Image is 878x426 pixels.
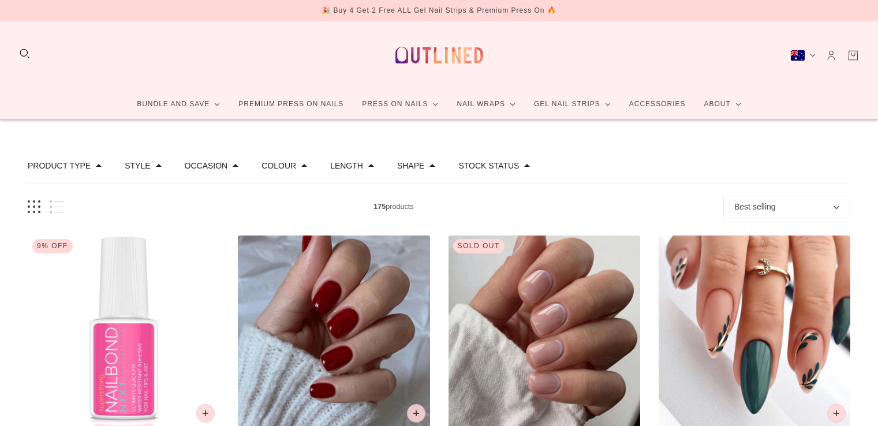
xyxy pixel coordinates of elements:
[397,162,424,170] button: Filter by Shape
[28,200,40,214] button: Grid view
[229,89,353,119] a: Premium Press On Nails
[330,162,363,170] button: Filter by Length
[723,196,850,218] button: Best selling
[196,404,215,423] button: Add to cart
[407,404,425,423] button: Add to cart
[18,47,31,60] button: Search
[322,5,556,17] div: 🎉 Buy 4 Get 2 Free ALL Gel Nail Strips & Premium Press On 🔥
[790,50,816,61] button: Australia
[847,49,860,62] a: Cart
[32,239,73,253] div: 9% Off
[525,89,620,119] a: Gel Nail Strips
[388,31,490,80] a: Outlined
[373,203,386,211] b: 175
[447,89,525,119] a: Nail Wraps
[50,200,64,214] button: List view
[28,162,91,170] button: Filter by Product Type
[694,89,750,119] a: About
[825,49,838,62] a: Account
[620,89,695,119] a: Accessories
[458,162,519,170] button: Filter by Stock status
[64,201,723,213] span: products
[125,162,150,170] button: Filter by Style
[827,404,846,423] button: Add to cart
[353,89,447,119] a: Press On Nails
[185,162,228,170] button: Filter by Occasion
[128,89,229,119] a: Bundle and Save
[453,239,505,253] div: Sold out
[261,162,296,170] button: Filter by Colour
